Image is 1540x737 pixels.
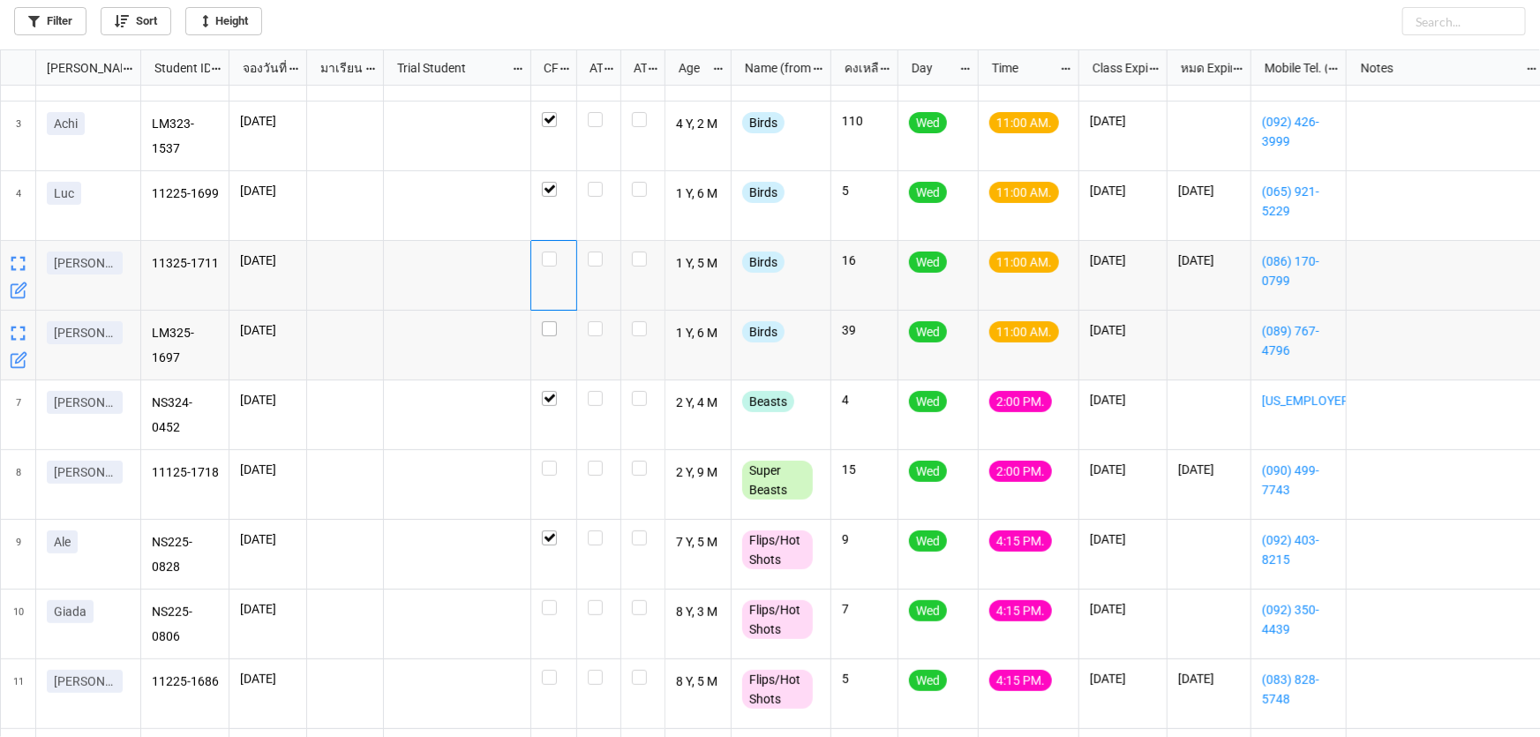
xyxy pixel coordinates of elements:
p: [DATE] [1090,112,1156,130]
p: 15 [842,461,887,478]
p: [DATE] [240,600,296,618]
p: [DATE] [1090,530,1156,548]
p: [DATE] [240,252,296,269]
div: Wed [909,670,947,691]
span: 3 [16,102,21,170]
div: Birds [742,112,785,133]
p: [DATE] [240,530,296,548]
span: 9 [16,520,21,589]
p: 1 Y, 6 M [676,321,721,346]
div: Flips/Hot Shots [742,530,813,569]
div: 11:00 AM. [989,252,1059,273]
p: NS324-0452 [152,391,219,439]
div: Wed [909,600,947,621]
a: (092) 403-8215 [1262,530,1335,569]
div: Day [901,58,959,78]
span: 8 [16,450,21,519]
div: CF [533,58,559,78]
div: Name (from Class) [734,58,812,78]
a: Sort [101,7,171,35]
p: 2 Y, 9 M [676,461,721,485]
a: (089) 767-4796 [1262,321,1335,360]
p: 5 [842,182,887,199]
p: Giada [54,603,86,620]
p: [DATE] [1090,391,1156,409]
p: 11225-1686 [152,670,219,695]
a: (092) 426-3999 [1262,112,1335,151]
p: 7 Y, 5 M [676,530,721,555]
p: 110 [842,112,887,130]
p: [PERSON_NAME] [54,673,116,690]
a: Height [185,7,262,35]
p: LM325-1697 [152,321,219,369]
div: Wed [909,252,947,273]
span: 10 [13,590,24,658]
p: [DATE] [1090,182,1156,199]
p: [DATE] [1090,321,1156,339]
p: 16 [842,252,887,269]
div: Wed [909,182,947,203]
div: ATK [623,58,648,78]
p: LM323-1537 [152,112,219,160]
span: 4 [16,171,21,240]
div: Beasts [742,391,794,412]
p: 4 Y, 2 M [676,112,721,137]
div: จองวันที่ [232,58,289,78]
div: 11:00 AM. [989,112,1059,133]
div: 11:00 AM. [989,321,1059,342]
a: (092) 350-4439 [1262,600,1335,639]
div: Wed [909,321,947,342]
div: Wed [909,112,947,133]
div: Birds [742,321,785,342]
p: 39 [842,321,887,339]
div: Trial Student [387,58,511,78]
a: (086) 170-0799 [1262,252,1335,290]
p: NS225-0806 [152,600,219,648]
p: [PERSON_NAME] [54,324,116,342]
p: 11125-1718 [152,461,219,485]
div: Super Beasts [742,461,813,500]
div: ATT [579,58,604,78]
div: มาเรียน [310,58,365,78]
p: 9 [842,530,887,548]
p: [PERSON_NAME] [54,254,116,272]
div: 4:15 PM. [989,600,1052,621]
p: [DATE] [1178,670,1240,688]
div: Class Expiration [1082,58,1148,78]
p: Achi [54,115,78,132]
div: Time [981,58,1060,78]
p: [PERSON_NAME] [54,394,116,411]
p: 5 [842,670,887,688]
div: หมด Expired date (from [PERSON_NAME] Name) [1170,58,1232,78]
p: 11225-1699 [152,182,219,207]
p: [DATE] [240,391,296,409]
p: [DATE] [1178,252,1240,269]
p: [DATE] [1178,182,1240,199]
div: 2:00 PM. [989,391,1052,412]
p: [DATE] [240,670,296,688]
p: [DATE] [240,321,296,339]
p: [DATE] [1090,600,1156,618]
div: Birds [742,182,785,203]
p: [DATE] [240,461,296,478]
div: 2:00 PM. [989,461,1052,482]
a: (083) 828-5748 [1262,670,1335,709]
a: (090) 499-7743 [1262,461,1335,500]
p: [DATE] [1090,252,1156,269]
div: Age [668,58,713,78]
div: คงเหลือ (from Nick Name) [834,58,880,78]
div: Wed [909,391,947,412]
div: Wed [909,461,947,482]
p: [DATE] [1090,670,1156,688]
p: [DATE] [240,112,296,130]
p: 1 Y, 6 M [676,182,721,207]
div: 11:00 AM. [989,182,1059,203]
p: 1 Y, 5 M [676,252,721,276]
span: 7 [16,380,21,449]
p: [DATE] [1090,461,1156,478]
p: [DATE] [1178,461,1240,478]
p: Luc [54,184,74,202]
p: 4 [842,391,887,409]
div: Flips/Hot Shots [742,600,813,639]
div: 4:15 PM. [989,670,1052,691]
